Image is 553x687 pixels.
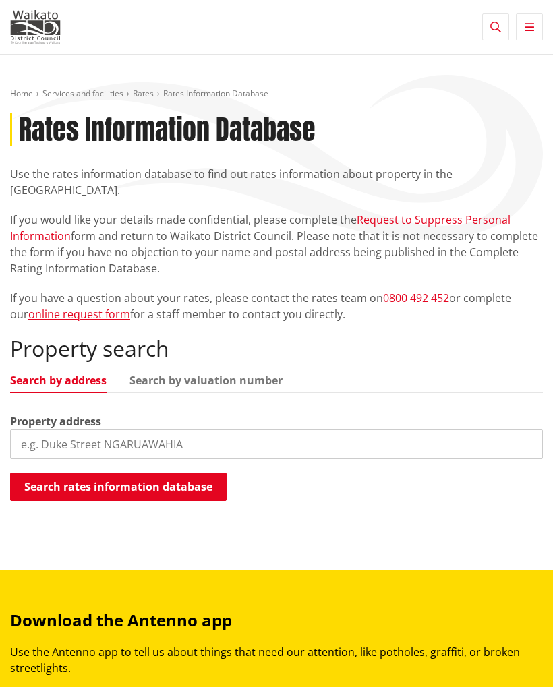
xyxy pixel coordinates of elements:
a: Search by valuation number [129,375,283,386]
a: Rates [133,88,154,99]
a: online request form [28,307,130,322]
h2: Property search [10,336,543,361]
a: Services and facilities [42,88,123,99]
p: If you have a question about your rates, please contact the rates team on or complete our for a s... [10,290,543,322]
a: Search by address [10,375,107,386]
p: If you would like your details made confidential, please complete the form and return to Waikato ... [10,212,543,276]
h3: Download the Antenno app [10,611,543,630]
button: Search rates information database [10,473,227,501]
p: Use the rates information database to find out rates information about property in the [GEOGRAPHI... [10,166,543,198]
input: e.g. Duke Street NGARUAWAHIA [10,429,543,459]
span: Rates Information Database [163,88,268,99]
a: Request to Suppress Personal Information [10,212,511,243]
label: Property address [10,413,101,429]
img: Waikato District Council - Te Kaunihera aa Takiwaa o Waikato [10,10,61,44]
p: Use the Antenno app to tell us about things that need our attention, like potholes, graffiti, or ... [10,644,543,676]
h1: Rates Information Database [19,113,316,146]
nav: breadcrumb [10,88,543,100]
a: 0800 492 452 [383,291,449,305]
a: Home [10,88,33,99]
